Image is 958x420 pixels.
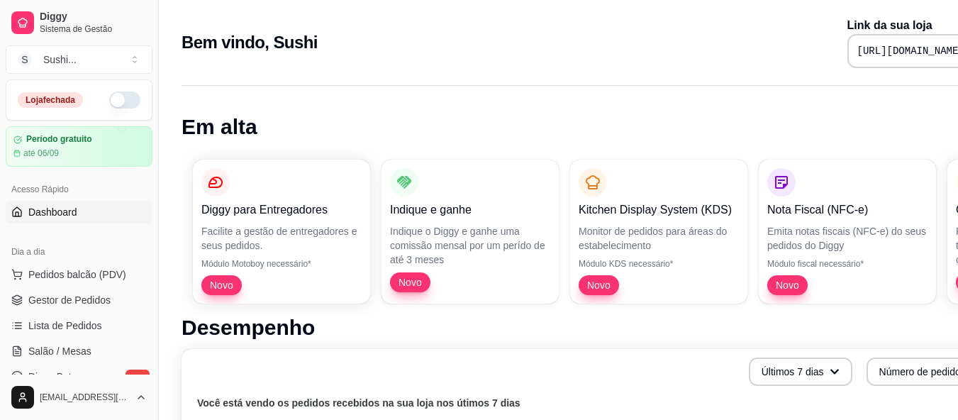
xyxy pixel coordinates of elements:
[28,267,126,282] span: Pedidos balcão (PDV)
[390,201,550,219] p: Indique e ganhe
[28,370,72,384] span: Diggy Bot
[26,134,92,145] article: Período gratuito
[6,45,152,74] button: Select a team
[6,365,152,388] a: Diggy Botnovo
[570,160,747,304] button: Kitchen Display System (KDS)Monitor de pedidos para áreas do estabelecimentoMódulo KDS necessário...
[18,92,83,108] div: Loja fechada
[28,293,111,307] span: Gestor de Pedidos
[182,31,318,54] h2: Bem vindo, Sushi
[40,23,147,35] span: Sistema de Gestão
[770,278,805,292] span: Novo
[6,201,152,223] a: Dashboard
[579,224,739,253] p: Monitor de pedidos para áreas do estabelecimento
[6,126,152,167] a: Período gratuitoaté 06/09
[28,344,91,358] span: Salão / Mesas
[109,92,140,109] button: Alterar Status
[6,314,152,337] a: Lista de Pedidos
[40,11,147,23] span: Diggy
[6,380,152,414] button: [EMAIL_ADDRESS][DOMAIN_NAME]
[201,201,362,219] p: Diggy para Entregadores
[579,201,739,219] p: Kitchen Display System (KDS)
[581,278,616,292] span: Novo
[197,397,520,409] text: Você está vendo os pedidos recebidos na sua loja nos útimos 7 dias
[390,224,550,267] p: Indique o Diggy e ganhe uma comissão mensal por um perído de até 3 meses
[579,258,739,270] p: Módulo KDS necessário*
[767,201,928,219] p: Nota Fiscal (NFC-e)
[6,178,152,201] div: Acesso Rápido
[18,52,32,67] span: S
[23,148,59,159] article: até 06/09
[749,358,852,386] button: Últimos 7 dias
[393,275,428,289] span: Novo
[201,224,362,253] p: Facilite a gestão de entregadores e seus pedidos.
[28,205,77,219] span: Dashboard
[6,289,152,311] a: Gestor de Pedidos
[43,52,77,67] div: Sushi ...
[201,258,362,270] p: Módulo Motoboy necessário*
[28,319,102,333] span: Lista de Pedidos
[6,6,152,40] a: DiggySistema de Gestão
[40,392,130,403] span: [EMAIL_ADDRESS][DOMAIN_NAME]
[204,278,239,292] span: Novo
[193,160,370,304] button: Diggy para EntregadoresFacilite a gestão de entregadores e seus pedidos.Módulo Motoboy necessário...
[767,258,928,270] p: Módulo fiscal necessário*
[767,224,928,253] p: Emita notas fiscais (NFC-e) do seus pedidos do Diggy
[381,160,559,304] button: Indique e ganheIndique o Diggy e ganhe uma comissão mensal por um perído de até 3 mesesNovo
[6,340,152,363] a: Salão / Mesas
[759,160,936,304] button: Nota Fiscal (NFC-e)Emita notas fiscais (NFC-e) do seus pedidos do DiggyMódulo fiscal necessário*Novo
[6,241,152,263] div: Dia a dia
[6,263,152,286] button: Pedidos balcão (PDV)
